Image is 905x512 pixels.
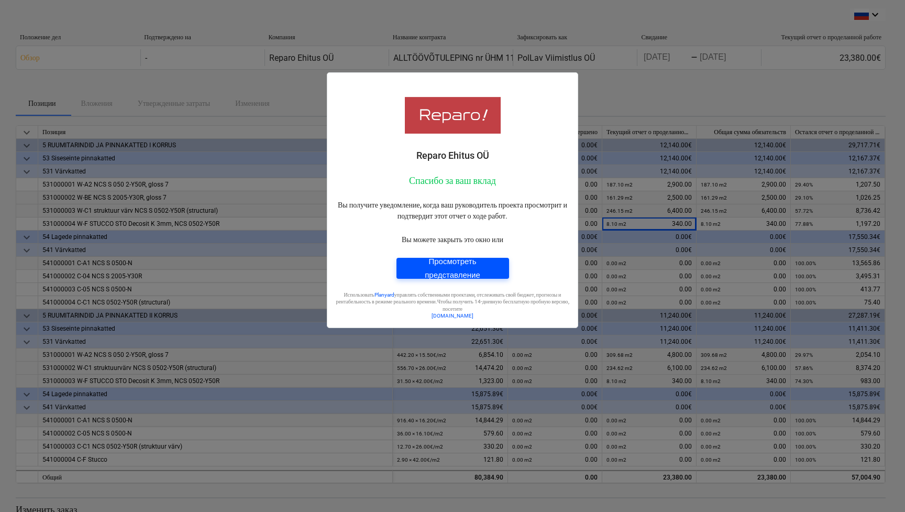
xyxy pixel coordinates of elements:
p: Использовать управлять собственными проектами, отслеживать свой бюджет, прогнозы и рентабельность... [336,291,569,312]
a: Planyard [374,292,394,298]
p: Вы получите уведомление, когда ваш руководитель проекта просмотрит и подтвердит этот отчет о ходе... [336,200,569,222]
a: [DOMAIN_NAME] [432,313,473,319]
p: Reparo Ehitus OÜ [336,149,569,162]
p: Вы можете закрыть это окно или [336,234,569,245]
button: Просмотреть представление [396,258,509,279]
div: Просмотреть представление [409,255,496,282]
p: Спасибо за ваш вклад [336,175,569,187]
